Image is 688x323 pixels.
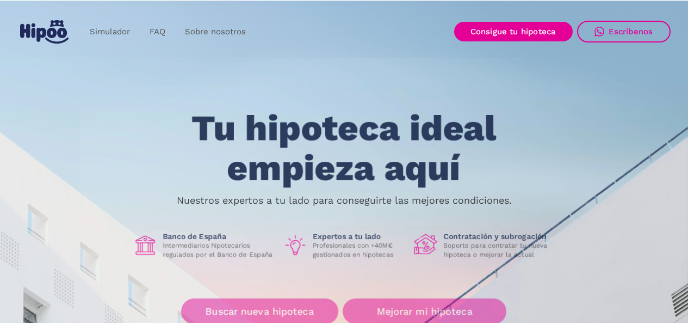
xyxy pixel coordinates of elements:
[80,21,140,42] a: Simulador
[313,231,405,241] h1: Expertos a tu lado
[313,241,405,259] p: Profesionales con +40M€ gestionados en hipotecas
[140,21,175,42] a: FAQ
[163,231,275,241] h1: Banco de España
[175,21,256,42] a: Sobre nosotros
[443,231,555,241] h1: Contratación y subrogación
[577,21,671,42] a: Escríbenos
[18,16,71,48] a: home
[163,241,275,259] p: Intermediarios hipotecarios regulados por el Banco de España
[177,196,512,205] p: Nuestros expertos a tu lado para conseguirte las mejores condiciones.
[443,241,555,259] p: Soporte para contratar tu nueva hipoteca o mejorar la actual
[454,22,573,41] a: Consigue tu hipoteca
[138,109,550,188] h1: Tu hipoteca ideal empieza aquí
[609,27,653,36] div: Escríbenos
